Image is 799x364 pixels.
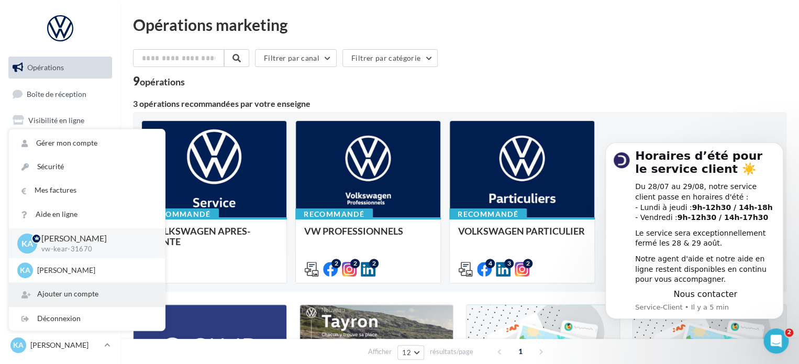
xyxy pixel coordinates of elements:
[37,265,152,275] p: [PERSON_NAME]
[430,347,473,357] span: résultats/page
[9,282,165,306] div: Ajouter un compte
[590,127,799,336] iframe: Intercom notifications message
[8,335,112,355] a: KA [PERSON_NAME]
[140,77,185,86] div: opérations
[512,343,529,360] span: 1
[255,49,337,67] button: Filtrer par canal
[6,187,114,209] a: Médiathèque
[30,340,100,350] p: [PERSON_NAME]
[369,259,379,268] div: 2
[785,328,793,337] span: 2
[458,225,585,237] span: VOLKSWAGEN PARTICULIER
[6,162,114,184] a: Contacts
[141,208,219,220] div: Recommandé
[449,208,527,220] div: Recommandé
[523,259,532,268] div: 2
[368,347,392,357] span: Afficher
[6,214,114,236] a: Calendrier
[504,259,514,268] div: 3
[27,89,86,98] span: Boîte de réception
[41,245,148,254] p: vw-kear-31670
[350,259,360,268] div: 2
[9,179,165,202] a: Mes factures
[21,237,33,249] span: KA
[295,208,373,220] div: Recommandé
[13,340,24,350] span: KA
[6,136,114,158] a: Campagnes
[133,75,185,87] div: 9
[485,259,495,268] div: 4
[133,17,786,32] div: Opérations marketing
[6,240,114,271] a: PLV et print personnalisable
[9,307,165,330] div: Déconnexion
[6,83,114,105] a: Boîte de réception
[342,49,438,67] button: Filtrer par catégorie
[9,155,165,179] a: Sécurité
[763,328,789,354] iframe: Intercom live chat
[6,109,114,131] a: Visibilité en ligne
[397,345,424,360] button: 12
[304,225,403,237] span: VW PROFESSIONNELS
[27,63,64,72] span: Opérations
[402,348,411,357] span: 12
[6,274,114,305] a: Campagnes DataOnDemand
[9,131,165,155] a: Gérer mon compte
[6,57,114,79] a: Opérations
[20,265,30,275] span: KA
[28,116,84,125] span: Visibilité en ligne
[150,225,250,247] span: VOLKSWAGEN APRES-VENTE
[41,233,148,245] p: [PERSON_NAME]
[9,203,165,226] a: Aide en ligne
[331,259,341,268] div: 2
[133,100,786,108] div: 3 opérations recommandées par votre enseigne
